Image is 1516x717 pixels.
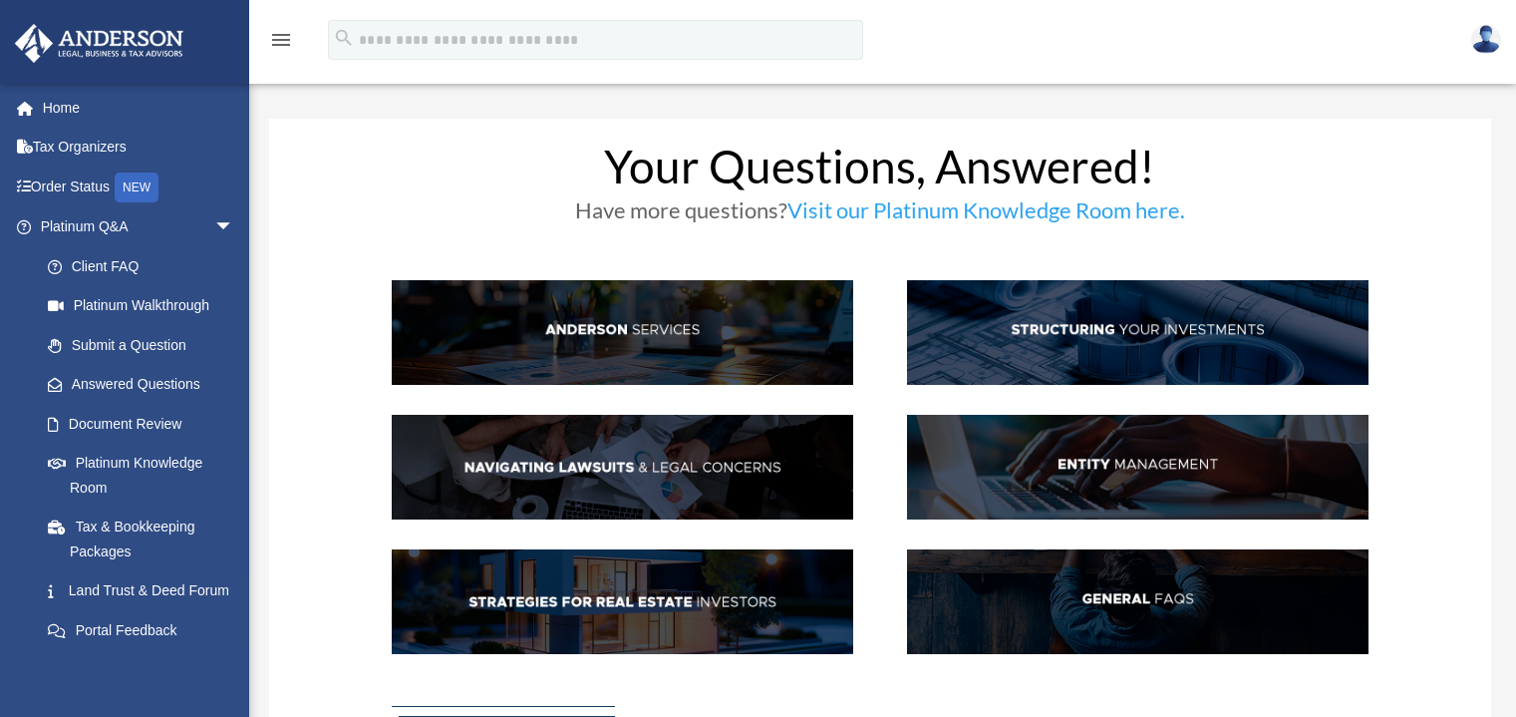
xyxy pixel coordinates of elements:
[392,144,1369,199] h1: Your Questions, Answered!
[28,610,264,650] a: Portal Feedback
[28,286,264,326] a: Platinum Walkthrough
[392,280,853,385] img: AndServ_hdr
[214,650,254,691] span: arrow_drop_down
[28,404,264,444] a: Document Review
[392,549,853,654] img: StratsRE_hdr
[1471,25,1501,54] img: User Pic
[28,365,264,405] a: Answered Questions
[28,571,264,611] a: Land Trust & Deed Forum
[907,280,1368,385] img: StructInv_hdr
[787,196,1185,233] a: Visit our Platinum Knowledge Room here.
[115,173,158,202] div: NEW
[392,415,853,520] img: NavLaw_hdr
[269,35,293,52] a: menu
[907,415,1368,520] img: EntManag_hdr
[269,28,293,52] i: menu
[28,508,264,571] a: Tax & Bookkeeping Packages
[28,246,254,286] a: Client FAQ
[14,128,264,168] a: Tax Organizers
[9,24,189,63] img: Anderson Advisors Platinum Portal
[14,88,264,128] a: Home
[333,27,355,49] i: search
[907,549,1368,654] img: GenFAQ_hdr
[28,444,264,508] a: Platinum Knowledge Room
[214,207,254,248] span: arrow_drop_down
[14,167,264,207] a: Order StatusNEW
[14,650,264,690] a: Digital Productsarrow_drop_down
[14,207,264,247] a: Platinum Q&Aarrow_drop_down
[28,325,264,365] a: Submit a Question
[392,199,1369,231] h3: Have more questions?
